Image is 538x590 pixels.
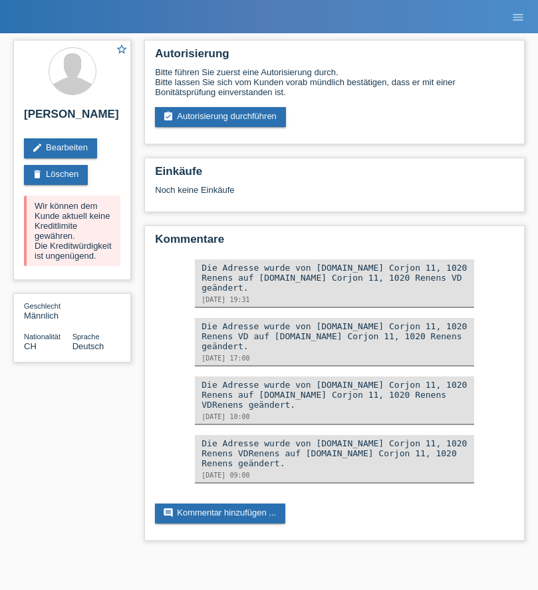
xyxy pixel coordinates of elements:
[202,380,468,410] div: Die Adresse wurde von [DOMAIN_NAME] Corjon 11, 1020 Renens auf [DOMAIN_NAME] Corjon 11, 1020 Rene...
[72,341,104,351] span: Deutsch
[155,233,514,253] h2: Kommentare
[24,196,120,266] div: Wir können dem Kunde aktuell keine Kreditlimite gewähren. Die Kreditwürdigkeit ist ungenügend.
[24,108,120,128] h2: [PERSON_NAME]
[155,185,514,205] div: Noch keine Einkäufe
[24,333,61,341] span: Nationalität
[202,413,468,420] div: [DATE] 10:00
[202,355,468,362] div: [DATE] 17:00
[202,472,468,479] div: [DATE] 09:00
[116,43,128,57] a: star_border
[163,508,174,518] i: comment
[24,165,88,185] a: deleteLöschen
[155,165,514,185] h2: Einkäufe
[155,107,286,127] a: assignment_turned_inAutorisierung durchführen
[163,111,174,122] i: assignment_turned_in
[24,301,72,321] div: Männlich
[72,333,100,341] span: Sprache
[202,321,468,351] div: Die Adresse wurde von [DOMAIN_NAME] Corjon 11, 1020 Renens VD auf [DOMAIN_NAME] Corjon 11, 1020 R...
[505,13,531,21] a: menu
[32,169,43,180] i: delete
[24,138,97,158] a: editBearbeiten
[116,43,128,55] i: star_border
[32,142,43,153] i: edit
[155,504,285,523] a: commentKommentar hinzufügen ...
[202,263,468,293] div: Die Adresse wurde von [DOMAIN_NAME] Corjon 11, 1020 Renens auf [DOMAIN_NAME] Corjon 11, 1020 Rene...
[202,438,468,468] div: Die Adresse wurde von [DOMAIN_NAME] Corjon 11, 1020 Renens VDRenens auf [DOMAIN_NAME] Corjon 11, ...
[155,67,514,97] div: Bitte führen Sie zuerst eine Autorisierung durch. Bitte lassen Sie sich vom Kunden vorab mündlich...
[155,47,514,67] h2: Autorisierung
[24,302,61,310] span: Geschlecht
[202,296,468,303] div: [DATE] 19:31
[511,11,525,24] i: menu
[24,341,37,351] span: Schweiz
